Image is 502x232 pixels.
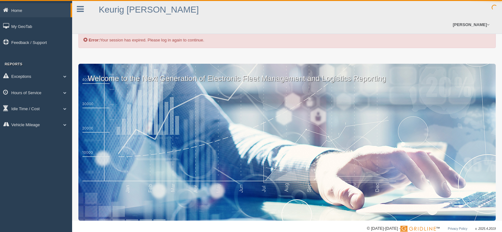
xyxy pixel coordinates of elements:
[448,227,467,230] a: Privacy Policy
[89,38,100,42] b: Error:
[367,225,496,232] div: © [DATE]-[DATE] - ™
[450,16,493,34] a: [PERSON_NAME]
[475,227,496,230] span: v. 2025.4.2019
[99,5,199,14] a: Keurig [PERSON_NAME]
[78,64,496,84] p: Welcome to the Next Generation of Electronic Fleet Management and Logistics Reporting
[78,21,496,48] div: Your session has expired. Please log in again to continue.
[400,226,436,232] img: Gridline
